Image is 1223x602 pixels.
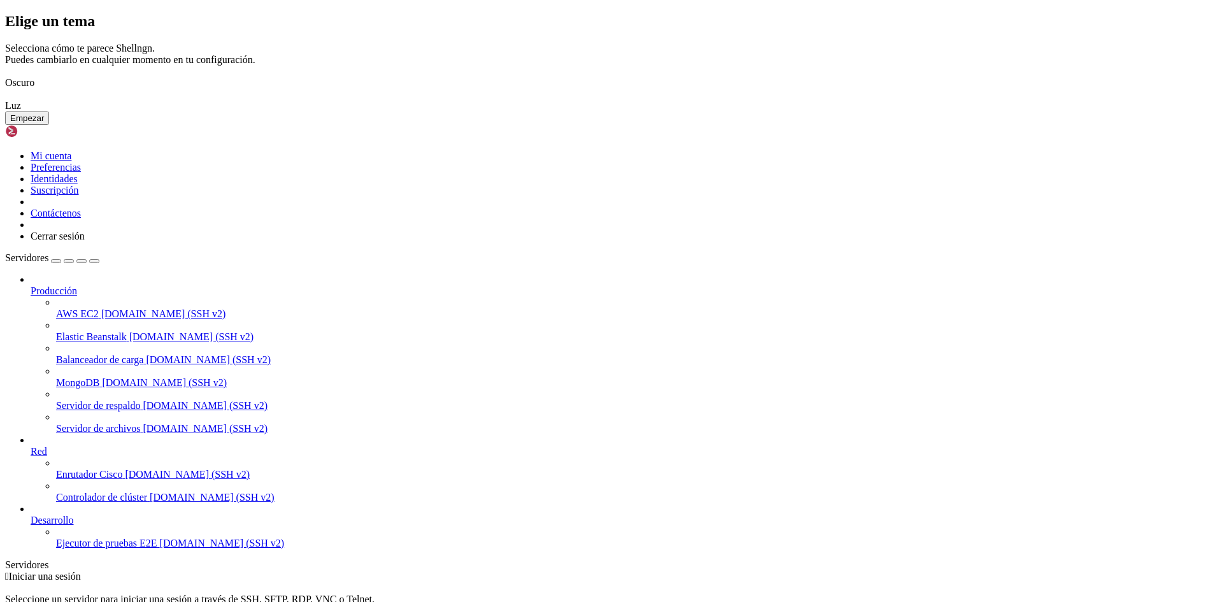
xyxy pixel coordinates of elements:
a: Enrutador Cisco [DOMAIN_NAME] (SSH v2) [56,469,1218,480]
a: Identidades [31,173,78,184]
li: Enrutador Cisco [DOMAIN_NAME] (SSH v2) [56,457,1218,480]
font: [DOMAIN_NAME] (SSH v2) [150,492,275,503]
img: Concha [5,125,78,138]
li: Producción [31,274,1218,434]
a: Controlador de clúster [DOMAIN_NAME] (SSH v2) [56,492,1218,503]
font: [DOMAIN_NAME] (SSH v2) [143,423,268,434]
a: Servidor de archivos [DOMAIN_NAME] (SSH v2) [56,423,1218,434]
font: Servidores [5,252,48,263]
font: Red [31,446,47,457]
font: Enrutador Cisco [56,469,122,480]
font: Iniciar una sesión [9,571,81,582]
a: Servidor de respaldo [DOMAIN_NAME] (SSH v2) [56,400,1218,412]
font: Producción [31,285,77,296]
font: [DOMAIN_NAME] (SSH v2) [102,377,227,388]
font:  [5,571,9,582]
li: Red [31,434,1218,503]
font: AWS EC2 [56,308,99,319]
font: [DOMAIN_NAME] (SSH v2) [146,354,271,365]
font: Balanceador de carga [56,354,143,365]
a: Contáctenos [31,208,81,219]
font: Selecciona cómo te parece Shellngn. [5,43,155,54]
font: Cerrar sesión [31,231,85,241]
a: Ejecutor de pruebas E2E [DOMAIN_NAME] (SSH v2) [56,538,1218,549]
a: Red [31,446,1218,457]
font: Elige un tema [5,13,95,29]
a: Mi cuenta [31,150,71,161]
font: [DOMAIN_NAME] (SSH v2) [160,538,285,548]
li: MongoDB [DOMAIN_NAME] (SSH v2) [56,366,1218,389]
li: Controlador de clúster [DOMAIN_NAME] (SSH v2) [56,480,1218,503]
font: Servidor de archivos [56,423,140,434]
a: AWS EC2 [DOMAIN_NAME] (SSH v2) [56,308,1218,320]
font: [DOMAIN_NAME] (SSH v2) [129,331,254,342]
font: MongoDB [56,377,99,388]
a: Elastic Beanstalk [DOMAIN_NAME] (SSH v2) [56,331,1218,343]
font: Servidores [5,559,48,570]
font: [DOMAIN_NAME] (SSH v2) [101,308,226,319]
li: Servidor de archivos [DOMAIN_NAME] (SSH v2) [56,412,1218,434]
font: Controlador de clúster [56,492,147,503]
li: Balanceador de carga [DOMAIN_NAME] (SSH v2) [56,343,1218,366]
font: Puedes cambiarlo en cualquier momento en tu configuración. [5,54,255,65]
a: Preferencias [31,162,81,173]
a: Balanceador de carga [DOMAIN_NAME] (SSH v2) [56,354,1218,366]
li: Ejecutor de pruebas E2E [DOMAIN_NAME] (SSH v2) [56,526,1218,549]
font: Empezar [10,113,44,123]
font: Oscuro [5,77,34,88]
li: Servidor de respaldo [DOMAIN_NAME] (SSH v2) [56,389,1218,412]
font: Elastic Beanstalk [56,331,127,342]
button: Empezar [5,111,49,125]
a: Producción [31,285,1218,297]
font: Luz [5,100,21,111]
font: Servidor de respaldo [56,400,140,411]
font: [DOMAIN_NAME] (SSH v2) [143,400,268,411]
a: Servidores [5,252,99,263]
li: Elastic Beanstalk [DOMAIN_NAME] (SSH v2) [56,320,1218,343]
font: Desarrollo [31,515,74,526]
a: MongoDB [DOMAIN_NAME] (SSH v2) [56,377,1218,389]
a: Desarrollo [31,515,1218,526]
li: AWS EC2 [DOMAIN_NAME] (SSH v2) [56,297,1218,320]
li: Desarrollo [31,503,1218,549]
font: Ejecutor de pruebas E2E [56,538,157,548]
a: Suscripción [31,185,79,196]
font: [DOMAIN_NAME] (SSH v2) [125,469,250,480]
